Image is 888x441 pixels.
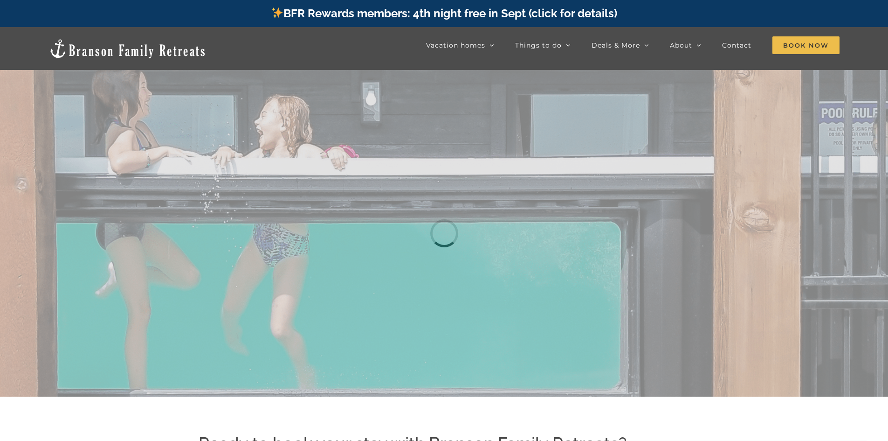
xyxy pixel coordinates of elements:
span: Things to do [515,42,562,49]
span: Vacation homes [426,42,485,49]
a: Things to do [515,36,571,55]
span: Book Now [772,36,840,54]
span: About [670,42,692,49]
a: Deals & More [592,36,649,55]
span: Deals & More [592,42,640,49]
img: Branson Family Retreats Logo [48,38,207,59]
a: BFR Rewards members: 4th night free in Sept (click for details) [271,7,617,20]
a: Book Now [772,36,840,55]
a: Contact [722,36,751,55]
img: ✨ [272,7,283,18]
a: Vacation homes [426,36,494,55]
span: Contact [722,42,751,49]
a: About [670,36,701,55]
nav: Main Menu [426,36,840,55]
